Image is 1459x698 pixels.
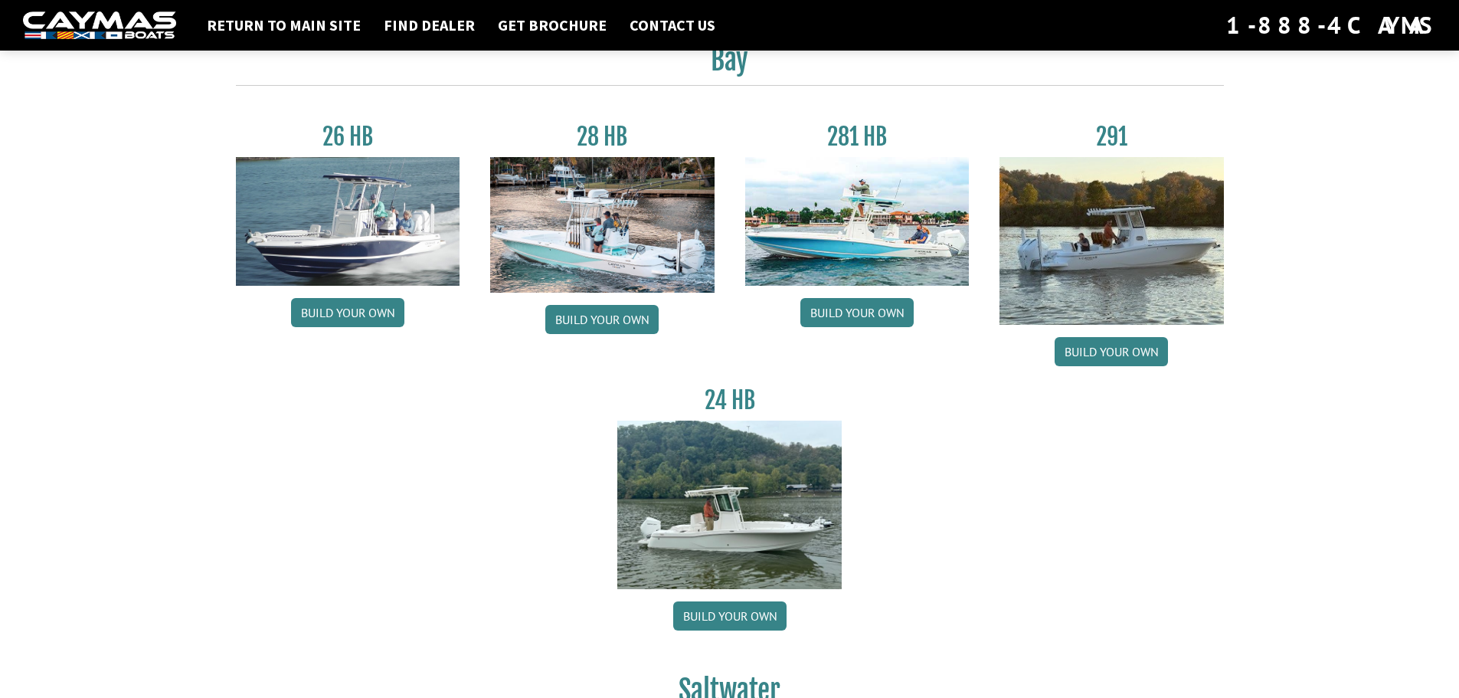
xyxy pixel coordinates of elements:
img: 26_new_photo_resized.jpg [236,157,460,286]
a: Contact Us [622,15,723,35]
div: 1-888-4CAYMAS [1226,8,1436,42]
h3: 291 [999,123,1224,151]
img: 24_HB_thumbnail.jpg [617,421,842,588]
a: Find Dealer [376,15,483,35]
a: Build your own [545,305,659,334]
h3: 26 HB [236,123,460,151]
h2: Bay [236,43,1224,86]
h3: 24 HB [617,386,842,415]
h3: 28 HB [490,123,715,151]
h3: 281 HB [745,123,970,151]
a: Build your own [1055,337,1168,366]
a: Return to main site [199,15,368,35]
img: 291_Thumbnail.jpg [999,157,1224,325]
a: Build your own [291,298,404,327]
a: Build your own [800,298,914,327]
a: Get Brochure [490,15,614,35]
img: white-logo-c9c8dbefe5ff5ceceb0f0178aa75bf4bb51f6bca0971e226c86eb53dfe498488.png [23,11,176,40]
img: 28-hb-twin.jpg [745,157,970,286]
img: 28_hb_thumbnail_for_caymas_connect.jpg [490,157,715,293]
a: Build your own [673,601,787,631]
